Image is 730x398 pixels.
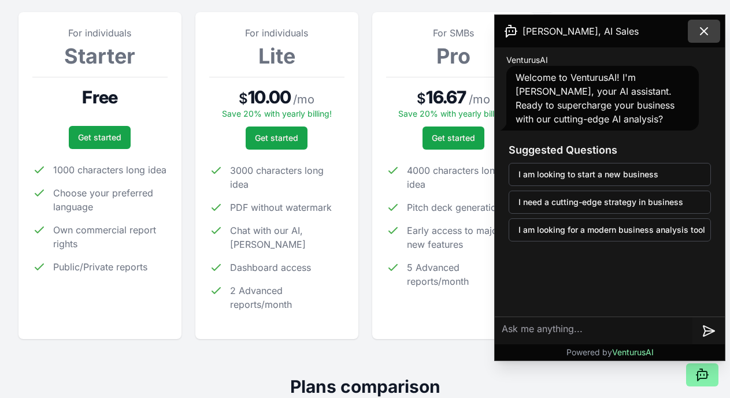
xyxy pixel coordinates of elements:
[566,347,654,358] p: Powered by
[423,127,484,150] a: Get started
[53,163,166,177] span: 1000 characters long idea
[417,90,426,108] span: $
[230,261,311,274] span: Dashboard access
[53,260,147,274] span: Public/Private reports
[523,24,639,38] span: [PERSON_NAME], AI Sales
[407,163,521,191] span: 4000 characters long idea
[222,109,332,118] span: Save 20% with yearly billing!
[516,72,675,125] span: Welcome to VenturusAI! I'm [PERSON_NAME], your AI assistant. Ready to supercharge your business w...
[386,26,521,40] p: For SMBs
[469,91,490,107] span: / mo
[239,90,248,108] span: $
[32,26,168,40] p: For individuals
[18,376,712,397] h2: Plans comparison
[407,224,521,251] span: Early access to major new features
[209,26,344,40] p: For individuals
[398,109,508,118] span: Save 20% with yearly billing!
[230,224,344,251] span: Chat with our AI, [PERSON_NAME]
[230,284,344,311] span: 2 Advanced reports/month
[230,200,332,214] span: PDF without watermark
[248,87,291,107] span: 10.00
[53,223,168,251] span: Own commercial report rights
[407,200,502,214] span: Pitch deck generation
[509,142,711,158] h3: Suggested Questions
[69,126,131,149] a: Get started
[293,91,314,107] span: / mo
[612,347,654,357] span: VenturusAI
[407,261,521,288] span: 5 Advanced reports/month
[32,44,168,68] h3: Starter
[246,127,307,150] a: Get started
[426,87,466,107] span: 16.67
[53,186,168,214] span: Choose your preferred language
[509,218,711,241] button: I am looking for a modern business analysis tool
[82,87,117,107] span: Free
[509,191,711,214] button: I need a cutting-edge strategy in business
[230,163,344,191] span: 3000 characters long idea
[509,163,711,186] button: I am looking to start a new business
[386,44,521,68] h3: Pro
[209,44,344,68] h3: Lite
[506,54,548,66] span: VenturusAI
